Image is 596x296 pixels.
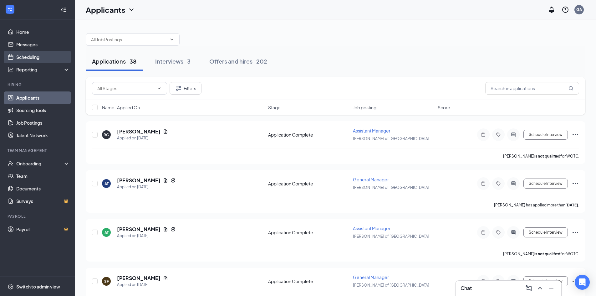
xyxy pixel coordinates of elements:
a: Applicants [16,91,70,104]
svg: Analysis [8,66,14,73]
svg: Notifications [548,6,555,13]
svg: ChevronDown [169,37,174,42]
a: SurveysCrown [16,195,70,207]
div: Interviews · 3 [155,57,191,65]
button: Schedule Interview [523,276,568,286]
span: Assistant Manager [353,128,390,133]
svg: WorkstreamLogo [7,6,13,13]
span: [PERSON_NAME] of [GEOGRAPHIC_DATA] [353,185,429,190]
a: Talent Network [16,129,70,142]
b: is not qualified [534,154,560,158]
svg: Note [480,230,487,235]
input: Search in applications [485,82,579,95]
h5: [PERSON_NAME] [117,226,160,233]
svg: Tag [495,132,502,137]
div: Applied on [DATE] [117,184,176,190]
a: Job Postings [16,117,70,129]
svg: ActiveChat [510,132,517,137]
svg: Document [163,178,168,183]
div: Switch to admin view [16,283,60,290]
svg: Document [163,129,168,134]
div: Team Management [8,148,69,153]
div: Application Complete [268,180,349,187]
svg: UserCheck [8,160,14,167]
span: Job posting [353,104,376,111]
span: Stage [268,104,281,111]
input: All Stages [97,85,154,92]
p: [PERSON_NAME] for WOTC. [503,153,579,159]
p: [PERSON_NAME] for WOTC. [503,251,579,257]
span: General Manager [353,274,389,280]
svg: Filter [175,85,182,92]
svg: Ellipses [572,131,579,138]
svg: Tag [495,279,502,284]
span: General Manager [353,177,389,182]
svg: MagnifyingGlass [568,86,573,91]
svg: Reapply [171,178,176,183]
span: Name · Applied On [102,104,140,111]
svg: Reapply [171,227,176,232]
button: ComposeMessage [524,283,534,293]
button: Minimize [546,283,556,293]
a: Team [16,170,70,182]
input: All Job Postings [91,36,167,43]
svg: Note [480,181,487,186]
button: Schedule Interview [523,227,568,237]
span: Score [438,104,450,111]
a: Messages [16,38,70,51]
button: Filter Filters [170,82,201,95]
p: [PERSON_NAME] has applied more than . [494,202,579,208]
svg: ComposeMessage [525,284,532,292]
h5: [PERSON_NAME] [117,128,160,135]
div: Hiring [8,82,69,87]
span: [PERSON_NAME] of [GEOGRAPHIC_DATA] [353,136,429,141]
svg: Ellipses [572,180,579,187]
svg: Tag [495,230,502,235]
div: Applications · 38 [92,57,136,65]
div: Application Complete [268,132,349,138]
div: AT [104,230,109,235]
b: is not qualified [534,252,560,256]
div: RG [104,132,109,138]
svg: Collapse [60,7,67,13]
svg: Tag [495,181,502,186]
svg: Document [163,276,168,281]
a: Sourcing Tools [16,104,70,117]
svg: ActiveChat [510,279,517,284]
div: Payroll [8,214,69,219]
span: [PERSON_NAME] of [GEOGRAPHIC_DATA] [353,283,429,288]
svg: Ellipses [572,278,579,285]
svg: Settings [8,283,14,290]
div: SF [104,279,109,284]
a: PayrollCrown [16,223,70,236]
button: Schedule Interview [523,130,568,140]
div: Applied on [DATE] [117,282,168,288]
svg: Note [480,279,487,284]
div: Reporting [16,66,70,73]
span: [PERSON_NAME] of [GEOGRAPHIC_DATA] [353,234,429,239]
div: Applied on [DATE] [117,135,168,141]
svg: Minimize [548,284,555,292]
h5: [PERSON_NAME] [117,177,160,184]
h3: Chat [461,285,472,292]
button: ChevronUp [535,283,545,293]
h5: [PERSON_NAME] [117,275,160,282]
div: Onboarding [16,160,64,167]
svg: Note [480,132,487,137]
svg: ActiveChat [510,181,517,186]
svg: Ellipses [572,229,579,236]
svg: ChevronUp [536,284,544,292]
div: Application Complete [268,278,349,284]
div: Applied on [DATE] [117,233,176,239]
svg: ActiveChat [510,230,517,235]
h1: Applicants [86,4,125,15]
div: Offers and hires · 202 [209,57,267,65]
div: AT [104,181,109,186]
div: Application Complete [268,229,349,236]
svg: ChevronDown [128,6,135,13]
div: GA [576,7,582,12]
a: Home [16,26,70,38]
b: [DATE] [565,203,578,207]
button: Schedule Interview [523,179,568,189]
a: Documents [16,182,70,195]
